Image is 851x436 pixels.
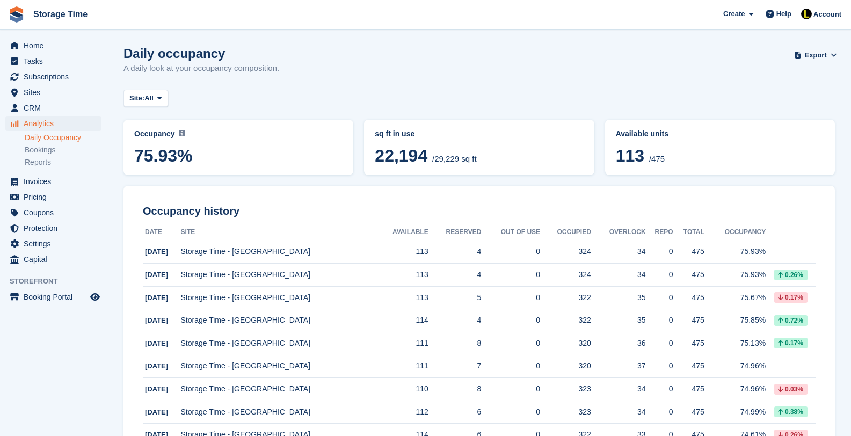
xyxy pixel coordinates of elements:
[134,128,343,140] abbr: Current percentage of sq ft occupied
[805,50,827,61] span: Export
[179,130,185,136] img: icon-info-grey-7440780725fd019a000dd9b08b2336e03edf1995a4989e88bcd33f0948082b44.svg
[673,378,704,401] td: 475
[646,338,673,349] div: 0
[180,286,374,309] td: Storage Time - [GEOGRAPHIC_DATA]
[481,332,540,355] td: 0
[180,241,374,264] td: Storage Time - [GEOGRAPHIC_DATA]
[24,100,88,115] span: CRM
[673,241,704,264] td: 475
[673,224,704,241] th: Total
[180,309,374,332] td: Storage Time - [GEOGRAPHIC_DATA]
[673,309,704,332] td: 475
[774,338,808,348] div: 0.17%
[591,292,646,303] div: 35
[774,406,808,417] div: 0.38%
[481,401,540,424] td: 0
[134,129,174,138] span: Occupancy
[774,315,808,326] div: 0.72%
[10,276,107,287] span: Storefront
[646,360,673,372] div: 0
[540,406,591,418] div: 323
[540,338,591,349] div: 320
[5,54,101,69] a: menu
[673,355,704,378] td: 475
[774,384,808,395] div: 0.03%
[180,264,374,287] td: Storage Time - [GEOGRAPHIC_DATA]
[616,129,668,138] span: Available units
[428,264,481,287] td: 4
[180,332,374,355] td: Storage Time - [GEOGRAPHIC_DATA]
[145,385,168,393] span: [DATE]
[134,146,343,165] span: 75.93%
[704,264,766,287] td: 75.93%
[89,290,101,303] a: Preview store
[5,289,101,304] a: menu
[540,360,591,372] div: 320
[591,338,646,349] div: 36
[704,401,766,424] td: 74.99%
[646,292,673,303] div: 0
[704,224,766,241] th: Occupancy
[774,270,808,280] div: 0.26%
[375,128,583,140] abbr: Current breakdown of %{unit} occupied
[540,269,591,280] div: 324
[375,146,427,165] span: 22,194
[145,294,168,302] span: [DATE]
[813,9,841,20] span: Account
[123,90,168,107] button: Site: All
[428,224,481,241] th: Reserved
[704,332,766,355] td: 75.13%
[646,315,673,326] div: 0
[180,378,374,401] td: Storage Time - [GEOGRAPHIC_DATA]
[428,332,481,355] td: 8
[428,309,481,332] td: 4
[5,205,101,220] a: menu
[646,269,673,280] div: 0
[25,133,101,143] a: Daily Occupancy
[145,316,168,324] span: [DATE]
[180,224,374,241] th: Site
[145,362,168,370] span: [DATE]
[143,224,180,241] th: Date
[591,224,646,241] th: Overlock
[24,38,88,53] span: Home
[704,286,766,309] td: 75.67%
[723,9,745,19] span: Create
[144,93,154,104] span: All
[540,383,591,395] div: 323
[5,236,101,251] a: menu
[5,174,101,189] a: menu
[776,9,791,19] span: Help
[180,355,374,378] td: Storage Time - [GEOGRAPHIC_DATA]
[428,378,481,401] td: 8
[129,93,144,104] span: Site:
[5,85,101,100] a: menu
[24,205,88,220] span: Coupons
[540,224,591,241] th: Occupied
[646,246,673,257] div: 0
[704,241,766,264] td: 75.93%
[9,6,25,23] img: stora-icon-8386f47178a22dfd0bd8f6a31ec36ba5ce8667c1dd55bd0f319d3a0aa187defe.svg
[375,355,428,378] td: 111
[591,246,646,257] div: 34
[591,315,646,326] div: 35
[375,129,414,138] span: sq ft in use
[375,401,428,424] td: 112
[428,241,481,264] td: 4
[540,246,591,257] div: 324
[428,286,481,309] td: 5
[591,406,646,418] div: 34
[481,309,540,332] td: 0
[145,408,168,416] span: [DATE]
[123,46,279,61] h1: Daily occupancy
[145,339,168,347] span: [DATE]
[704,378,766,401] td: 74.96%
[673,401,704,424] td: 475
[24,289,88,304] span: Booking Portal
[428,355,481,378] td: 7
[375,224,428,241] th: Available
[5,190,101,205] a: menu
[123,62,279,75] p: A daily look at your occupancy composition.
[481,286,540,309] td: 0
[428,401,481,424] td: 6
